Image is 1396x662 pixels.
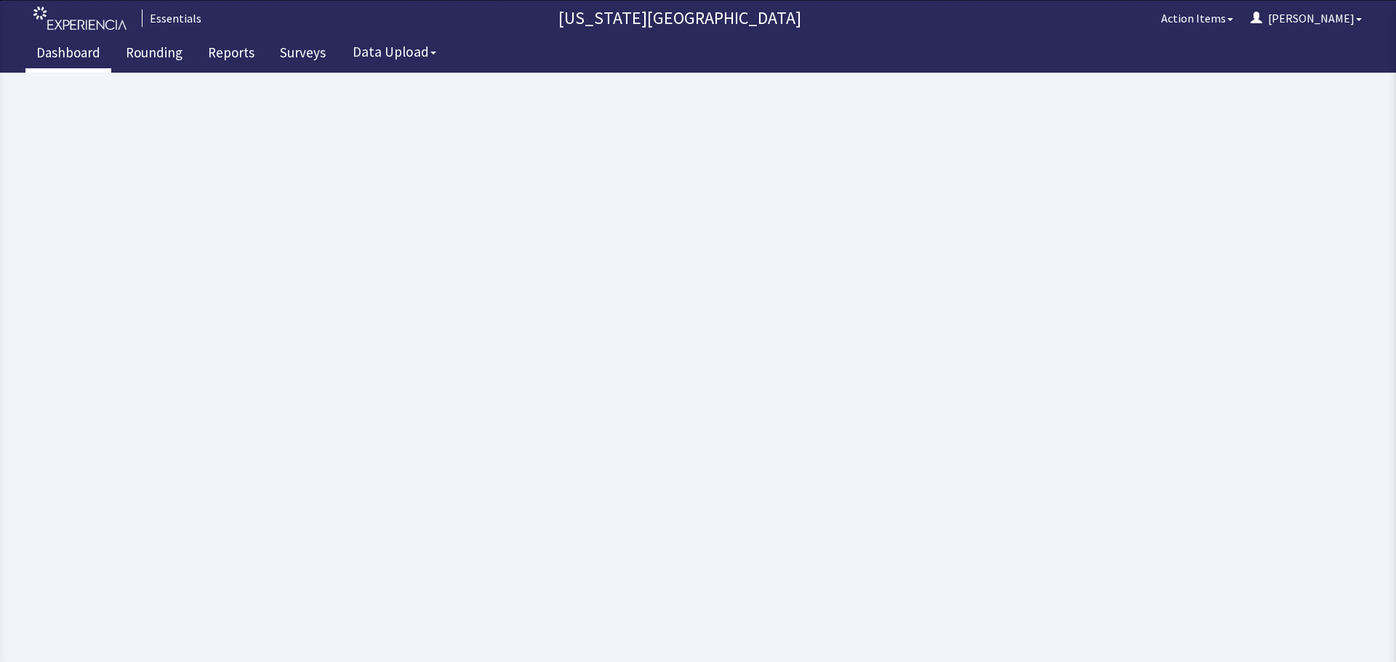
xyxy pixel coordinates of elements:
[1242,4,1371,33] button: [PERSON_NAME]
[25,36,111,73] a: Dashboard
[269,36,337,73] a: Surveys
[207,7,1152,30] p: [US_STATE][GEOGRAPHIC_DATA]
[142,9,201,27] div: Essentials
[197,36,265,73] a: Reports
[115,36,193,73] a: Rounding
[1152,4,1242,33] button: Action Items
[344,39,445,65] button: Data Upload
[33,7,127,31] img: experiencia_logo.png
